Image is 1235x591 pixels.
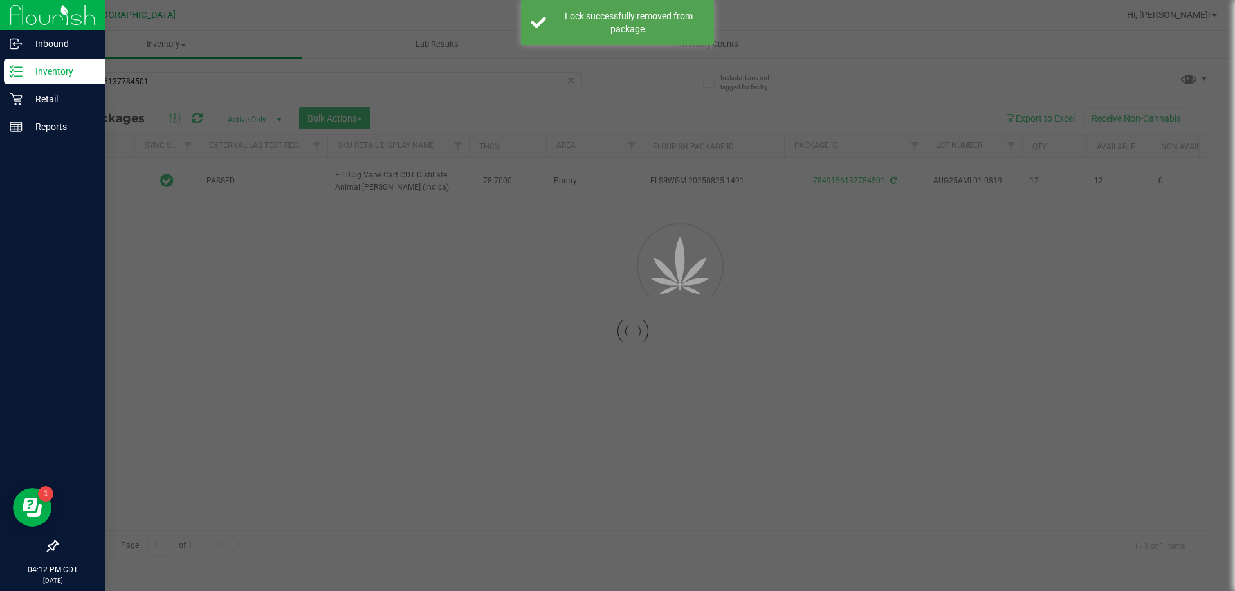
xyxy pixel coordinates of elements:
[38,486,53,502] iframe: Resource center unread badge
[23,36,100,51] p: Inbound
[10,120,23,133] inline-svg: Reports
[10,65,23,78] inline-svg: Inventory
[13,488,51,527] iframe: Resource center
[10,93,23,105] inline-svg: Retail
[6,576,100,585] p: [DATE]
[23,91,100,107] p: Retail
[23,64,100,79] p: Inventory
[10,37,23,50] inline-svg: Inbound
[23,119,100,134] p: Reports
[6,564,100,576] p: 04:12 PM CDT
[553,10,704,35] div: Lock successfully removed from package.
